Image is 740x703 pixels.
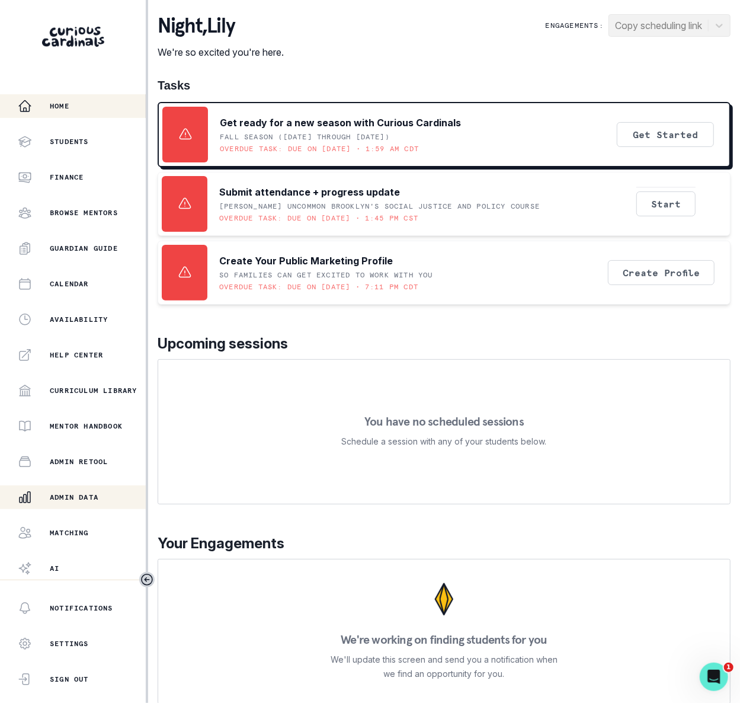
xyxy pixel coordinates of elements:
p: Availability [50,315,108,324]
p: Submit attendance + progress update [219,185,400,199]
p: Admin Data [50,493,98,502]
button: Toggle sidebar [139,572,155,587]
p: Overdue task: Due on [DATE] • 1:45 PM CST [219,213,418,223]
p: You have no scheduled sessions [364,416,524,427]
p: night , Lily [158,14,284,38]
p: SO FAMILIES CAN GET EXCITED TO WORK WITH YOU [219,270,433,280]
p: Get ready for a new season with Curious Cardinals [220,116,461,130]
p: Browse Mentors [50,208,118,218]
p: Admin Retool [50,457,108,466]
button: Create Profile [608,260,715,285]
p: Guardian Guide [50,244,118,253]
h1: Tasks [158,78,731,92]
p: Fall Season ([DATE] through [DATE]) [220,132,390,142]
span: 1 [724,663,733,672]
p: Overdue task: Due on [DATE] • 7:11 PM CDT [219,282,418,292]
p: AI [50,564,59,573]
p: Schedule a session with any of your students below. [342,434,547,449]
p: [PERSON_NAME] UNCOMMON Brooklyn's Social Justice and Policy Course [219,202,540,211]
p: We're so excited you're here. [158,45,284,59]
img: Curious Cardinals Logo [42,27,104,47]
p: We'll update this screen and send you a notification when we find an opportunity for you. [331,653,558,681]
p: Students [50,137,89,146]
p: Upcoming sessions [158,333,731,354]
p: Finance [50,172,84,182]
p: Notifications [50,603,113,613]
p: Matching [50,528,89,538]
p: Help Center [50,350,103,360]
p: Your Engagements [158,533,731,554]
p: Mentor Handbook [50,421,123,431]
button: Get Started [617,122,714,147]
p: We're working on finding students for you [341,634,547,646]
iframe: Intercom live chat [700,663,728,691]
p: Curriculum Library [50,386,137,395]
p: Settings [50,639,89,648]
p: Sign Out [50,675,89,684]
p: Create Your Public Marketing Profile [219,254,393,268]
button: Start [636,191,696,216]
p: Home [50,101,69,111]
p: Calendar [50,279,89,289]
p: Overdue task: Due on [DATE] • 1:59 AM CDT [220,144,419,154]
p: Engagements: [546,21,604,30]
